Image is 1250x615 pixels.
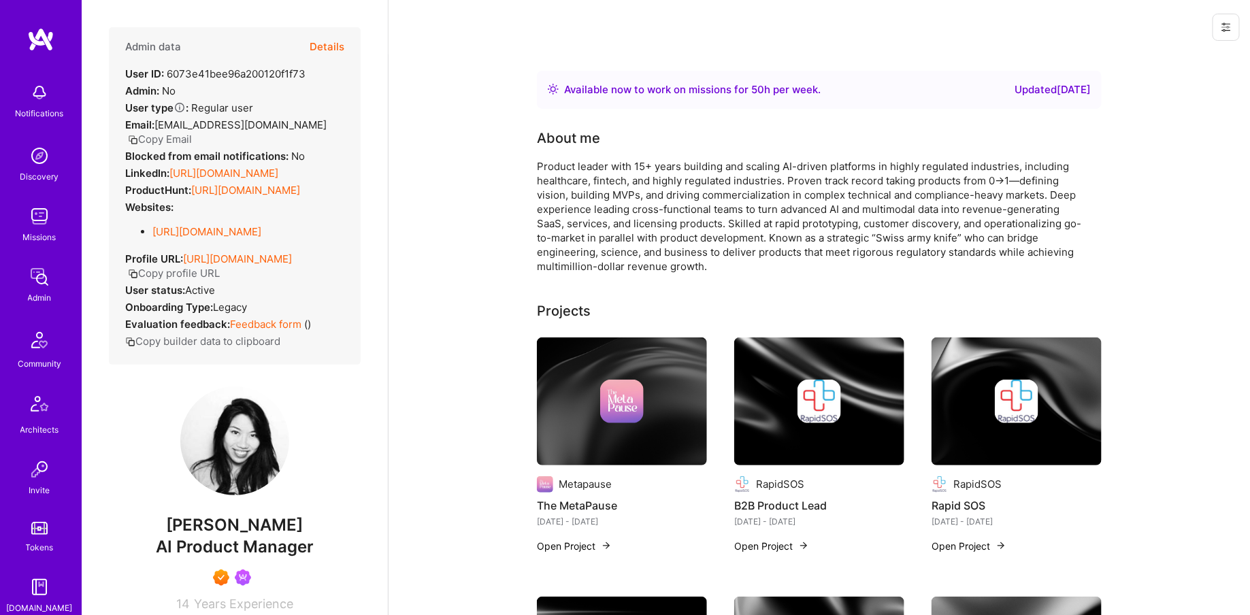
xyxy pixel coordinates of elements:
span: [EMAIL_ADDRESS][DOMAIN_NAME] [154,118,327,131]
strong: User status: [125,284,185,297]
i: icon Copy [125,337,135,347]
a: [URL][DOMAIN_NAME] [152,225,261,238]
div: [DOMAIN_NAME] [7,601,73,615]
div: Tokens [26,540,54,554]
strong: Profile URL: [125,252,183,265]
span: legacy [213,301,247,314]
strong: Websites: [125,201,174,214]
div: Invite [29,483,50,497]
div: Metapause [559,477,612,491]
i: icon Copy [128,269,138,279]
img: Community [23,324,56,356]
button: Open Project [537,539,612,553]
img: guide book [26,574,53,601]
div: Updated [DATE] [1015,82,1091,98]
span: [PERSON_NAME] [109,515,361,535]
img: Company logo [932,476,948,493]
strong: ProductHunt: [125,184,191,197]
button: Copy Email [128,132,192,146]
button: Open Project [734,539,809,553]
img: cover [537,337,707,465]
div: No [125,84,176,98]
a: Feedback form [230,318,301,331]
img: cover [734,337,904,465]
img: discovery [26,142,53,169]
div: Discovery [20,169,59,184]
div: No [125,149,305,163]
img: Architects [23,390,56,422]
strong: LinkedIn: [125,167,169,180]
div: Available now to work on missions for h per week . [564,82,821,98]
img: User Avatar [180,386,289,495]
img: logo [27,27,54,52]
div: Projects [537,301,591,321]
img: Company logo [537,476,553,493]
div: Product leader with 15+ years building and scaling AI-driven platforms in highly regulated indust... [537,159,1081,273]
div: [DATE] - [DATE] [537,514,707,529]
strong: User ID: [125,67,164,80]
strong: Blocked from email notifications: [125,150,291,163]
span: Active [185,284,215,297]
div: RapidSOS [756,477,804,491]
h4: Rapid SOS [932,497,1102,514]
img: Availability [548,84,559,95]
strong: Admin: [125,84,159,97]
div: [DATE] - [DATE] [932,514,1102,529]
strong: Onboarding Type: [125,301,213,314]
img: Company logo [600,380,644,423]
img: cover [932,337,1102,465]
img: arrow-right [601,540,612,551]
i: Help [174,101,186,114]
i: icon Copy [128,135,138,145]
img: Company logo [734,476,751,493]
img: arrow-right [798,540,809,551]
div: About me [537,128,600,148]
img: Invite [26,456,53,483]
img: teamwork [26,203,53,230]
button: Copy builder data to clipboard [125,334,280,348]
a: [URL][DOMAIN_NAME] [169,167,278,180]
button: Copy profile URL [128,266,220,280]
div: 6073e41bee96a200120f1f73 [125,67,306,81]
img: Exceptional A.Teamer [213,569,229,586]
span: 14 [176,597,190,611]
img: bell [26,79,53,106]
img: arrow-right [996,540,1006,551]
span: 50 [751,83,764,96]
img: Company logo [995,380,1038,423]
h4: Admin data [125,41,181,53]
strong: Evaluation feedback: [125,318,230,331]
div: Community [18,356,61,371]
img: Company logo [797,380,841,423]
strong: Email: [125,118,154,131]
button: Open Project [932,539,1006,553]
div: Notifications [16,106,64,120]
button: Details [310,27,344,67]
span: AI Product Manager [156,537,314,556]
div: [DATE] - [DATE] [734,514,904,529]
h4: B2B Product Lead [734,497,904,514]
div: Architects [20,422,59,437]
img: Been on Mission [235,569,251,586]
img: admin teamwork [26,263,53,290]
div: ( ) [125,317,311,331]
div: Regular user [125,101,253,115]
strong: User type : [125,101,188,114]
div: Missions [23,230,56,244]
a: [URL][DOMAIN_NAME] [183,252,292,265]
h4: The MetaPause [537,497,707,514]
a: [URL][DOMAIN_NAME] [191,184,300,197]
img: tokens [31,522,48,535]
div: RapidSOS [953,477,1002,491]
div: Admin [28,290,52,305]
span: Years Experience [194,597,293,611]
